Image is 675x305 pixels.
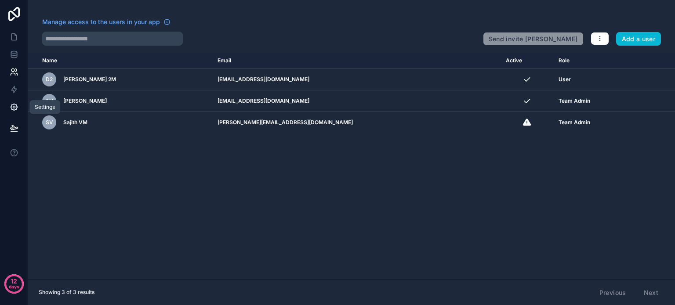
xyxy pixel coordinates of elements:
[212,90,501,112] td: [EMAIL_ADDRESS][DOMAIN_NAME]
[28,53,212,69] th: Name
[46,119,53,126] span: SV
[212,112,501,133] td: [PERSON_NAME][EMAIL_ADDRESS][DOMAIN_NAME]
[559,119,590,126] span: Team Admin
[63,119,87,126] span: Sajith VM
[45,97,53,104] span: AH
[9,280,19,293] p: days
[42,18,171,26] a: Manage access to the users in your app
[39,289,94,296] span: Showing 3 of 3 results
[559,97,590,104] span: Team Admin
[63,97,107,104] span: [PERSON_NAME]
[11,277,17,286] p: 12
[553,53,637,69] th: Role
[28,53,675,280] div: scrollable content
[212,69,501,90] td: [EMAIL_ADDRESS][DOMAIN_NAME]
[559,76,571,83] span: User
[501,53,554,69] th: Active
[63,76,116,83] span: [PERSON_NAME] 2M
[46,76,53,83] span: D2
[35,104,55,111] div: Settings
[616,32,661,46] button: Add a user
[42,18,160,26] span: Manage access to the users in your app
[212,53,501,69] th: Email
